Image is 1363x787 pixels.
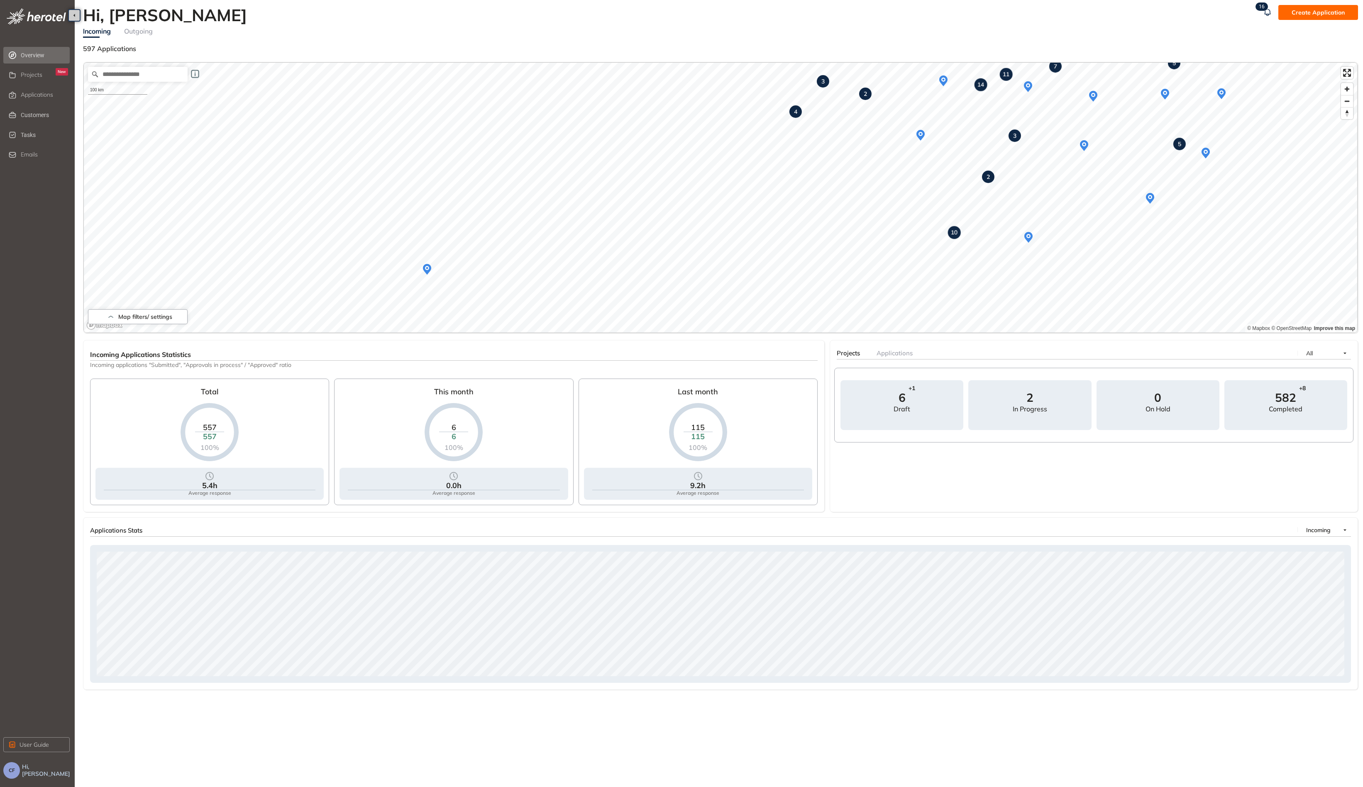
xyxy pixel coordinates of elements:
div: Map marker [1049,60,1062,73]
div: Map marker [1168,57,1180,69]
span: 6 [899,392,906,403]
div: Total [201,384,218,403]
div: 0.0h [446,481,462,490]
span: Incoming applications "Submitted", "Approvals in process" / "Approved" ratio [90,361,818,369]
div: Map marker [1173,138,1186,150]
button: Enter fullscreen [1341,67,1353,79]
div: New [56,68,68,76]
span: Applications Stats [90,526,142,534]
div: 557 [195,432,224,441]
span: 6 [1262,4,1265,10]
strong: 5 [1172,59,1176,67]
div: Outgoing [124,26,153,37]
input: Search place... [88,67,188,82]
div: Map marker [936,73,951,88]
div: 5.4h [202,481,217,490]
div: Map marker [859,88,872,100]
button: Zoom in [1341,83,1353,95]
div: 100% [684,443,713,451]
span: Incoming [1306,526,1331,534]
div: Map marker [420,262,435,277]
div: Map marker [817,75,829,88]
strong: 2 [864,90,867,98]
a: Improve this map [1314,325,1355,331]
div: 100% [195,443,224,451]
span: Incoming Applications Statistics [90,350,191,359]
canvas: Map [84,63,1357,332]
div: 115 [684,423,713,432]
span: +1 [909,385,915,392]
img: logo [7,8,66,24]
strong: 3 [1013,132,1016,139]
span: CF [9,767,15,773]
span: +8 [1299,385,1306,392]
div: 9.2h [690,481,706,490]
div: Map marker [1198,146,1213,161]
span: All [1306,350,1313,357]
div: 557 [195,423,224,432]
div: Average response [188,490,231,496]
span: Applications [21,91,53,98]
div: 100 km [88,86,147,95]
span: 1 [1259,4,1262,10]
span: Map filters/ settings [118,313,172,320]
span: Hi, [PERSON_NAME] [22,763,71,777]
div: Map marker [1021,230,1036,245]
a: Mapbox logo [86,320,123,330]
div: Average response [677,490,719,496]
div: Map marker [1214,86,1229,101]
span: Create Application [1292,8,1345,17]
strong: 10 [951,229,958,236]
sup: 16 [1256,2,1268,11]
div: draft [894,405,910,413]
span: 2 [1026,392,1033,403]
a: Mapbox [1247,325,1270,331]
strong: 7 [1054,63,1057,70]
button: Zoom out [1341,95,1353,107]
div: Map marker [1009,130,1021,142]
span: Emails [21,151,38,158]
div: Map marker [948,226,961,239]
div: Map marker [982,171,994,183]
span: 582 [1275,392,1296,403]
strong: 2 [987,173,990,181]
span: 0 [1154,392,1161,403]
span: Customers [21,107,68,123]
span: Projects [21,71,42,78]
div: This month [434,384,474,403]
div: Completed [1269,405,1302,413]
span: User Guide [20,740,49,749]
button: Create Application [1278,5,1358,20]
h2: Hi, [PERSON_NAME] [83,5,252,25]
strong: 3 [821,78,825,85]
div: Map marker [1086,89,1101,104]
div: Map marker [1158,87,1172,102]
div: On hold [1146,405,1170,413]
div: Map marker [975,78,987,91]
div: Average response [432,490,475,496]
strong: 4 [794,108,797,115]
div: Map marker [913,128,928,143]
strong: 11 [1003,71,1009,78]
div: In progress [1013,405,1047,413]
a: OpenStreetMap [1271,325,1312,331]
div: 100% [439,443,468,451]
span: Projects [837,349,860,357]
div: Map marker [1143,191,1158,206]
div: Map marker [1021,79,1036,94]
button: CF [3,762,20,779]
div: Map marker [1000,68,1013,81]
span: Reset bearing to north [1341,108,1353,119]
div: 115 [684,432,713,441]
span: Tasks [21,127,68,143]
button: Reset bearing to north [1341,107,1353,119]
span: Overview [21,47,68,64]
span: Applications [877,349,913,357]
div: 6 [439,432,468,441]
div: Incoming [83,26,111,37]
strong: 5 [1178,140,1181,148]
div: Map marker [1077,138,1092,153]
